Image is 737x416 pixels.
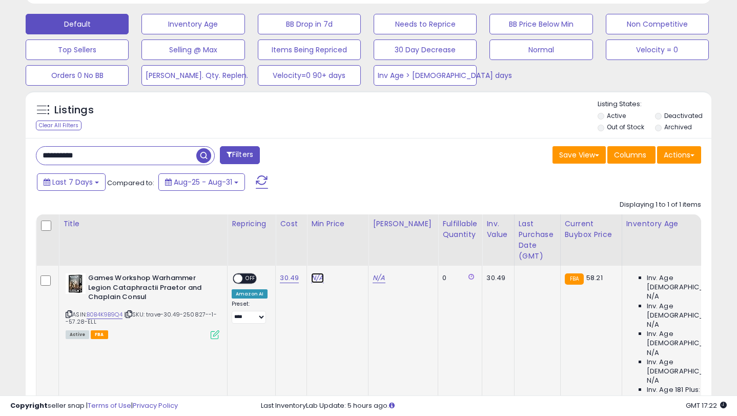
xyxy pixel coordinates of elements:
[647,385,701,394] span: Inv. Age 181 Plus:
[107,178,154,188] span: Compared to:
[232,301,268,324] div: Preset:
[10,401,178,411] div: seller snap | |
[614,150,646,160] span: Columns
[311,219,364,229] div: Min Price
[26,65,129,86] button: Orders 0 No BB
[220,146,260,164] button: Filters
[489,14,592,34] button: BB Price Below Min
[442,219,478,240] div: Fulfillable Quantity
[174,177,232,187] span: Aug-25 - Aug-31
[606,39,709,60] button: Velocity = 0
[664,123,692,131] label: Archived
[66,273,219,338] div: ASIN:
[54,103,94,117] h5: Listings
[141,14,244,34] button: Inventory Age
[88,273,213,305] b: Games Workshop Warhammer Legion Cataphractii Praetor and Chaplain Consul
[647,292,659,301] span: N/A
[232,289,268,299] div: Amazon AI
[374,39,477,60] button: 30 Day Decrease
[489,39,592,60] button: Normal
[66,310,217,326] span: | SKU: trave-30.49-250827--1--57.28-ELL
[620,200,701,210] div: Displaying 1 to 1 of 1 items
[657,146,701,164] button: Actions
[374,65,477,86] button: Inv Age > [DEMOGRAPHIC_DATA] days
[565,273,584,285] small: FBA
[87,310,122,319] a: B0B4K9B9Q4
[373,273,385,283] a: N/A
[258,65,361,86] button: Velocity=0 90+ days
[66,330,89,339] span: All listings currently available for purchase on Amazon
[258,39,361,60] button: Items Being Repriced
[374,14,477,34] button: Needs to Reprice
[133,401,178,410] a: Privacy Policy
[598,100,711,109] p: Listing States:
[607,111,626,120] label: Active
[52,177,93,187] span: Last 7 Days
[26,14,129,34] button: Default
[141,65,244,86] button: [PERSON_NAME]. Qty. Replen.
[37,173,106,191] button: Last 7 Days
[607,146,656,164] button: Columns
[519,219,556,262] div: Last Purchase Date (GMT)
[486,219,509,240] div: Inv. value
[664,111,703,120] label: Deactivated
[606,14,709,34] button: Non Competitive
[232,219,271,229] div: Repricing
[686,401,727,410] span: 2025-09-9 17:22 GMT
[88,401,131,410] a: Terms of Use
[141,39,244,60] button: Selling @ Max
[261,401,727,411] div: Last InventoryLab Update: 5 hours ago.
[36,121,81,130] div: Clear All Filters
[607,123,644,131] label: Out of Stock
[10,401,48,410] strong: Copyright
[486,273,506,283] div: 30.49
[242,274,259,283] span: OFF
[158,173,245,191] button: Aug-25 - Aug-31
[647,376,659,385] span: N/A
[258,14,361,34] button: BB Drop in 7d
[586,273,603,283] span: 58.21
[26,39,129,60] button: Top Sellers
[647,320,659,329] span: N/A
[373,219,434,229] div: [PERSON_NAME]
[647,348,659,358] span: N/A
[311,273,323,283] a: N/A
[552,146,606,164] button: Save View
[66,273,86,294] img: 51q1tl2rMQL._SL40_.jpg
[280,273,299,283] a: 30.49
[565,219,618,240] div: Current Buybox Price
[91,330,108,339] span: FBA
[280,219,302,229] div: Cost
[63,219,223,229] div: Title
[442,273,474,283] div: 0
